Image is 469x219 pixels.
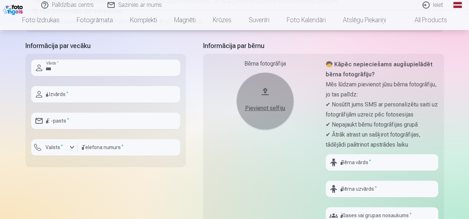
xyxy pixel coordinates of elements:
[25,41,186,51] h5: Informācija par vecāku
[121,10,166,30] a: Komplekti
[240,10,278,30] a: Suvenīri
[326,120,438,130] p: ✔ Nepajaukt bērnu fotogrāfijas grupā
[334,10,394,30] a: Atslēgu piekariņi
[326,61,432,78] strong: 🧒 Kāpēc nepieciešams augšupielādēt bērna fotogrāfiju?
[394,10,456,30] a: All products
[166,10,204,30] a: Magnēti
[68,10,121,30] a: Fotogrāmata
[3,3,25,15] img: /fa1
[203,41,444,51] h5: Informācija par bērnu
[326,80,438,100] p: Mēs lūdzam pievienot jūsu bērna fotogrāfiju, jo tas palīdz:
[43,144,66,151] label: Valsts
[326,100,438,120] p: ✔ Nosūtīt jums SMS ar personalizētu saiti uz fotogrāfijām uzreiz pēc fotosesijas
[244,104,287,113] div: Pievienot selfiju
[326,130,438,150] p: ✔ Ātrāk atrast un sašķirot fotogrāfijas, tādējādi paātrinot apstrādes laiku
[14,10,68,30] a: Foto izdrukas
[236,72,294,130] button: Pievienot selfiju
[31,139,78,156] button: Valsts*
[278,10,334,30] a: Foto kalendāri
[209,59,321,68] div: Bērna fotogrāfija
[204,10,240,30] a: Krūzes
